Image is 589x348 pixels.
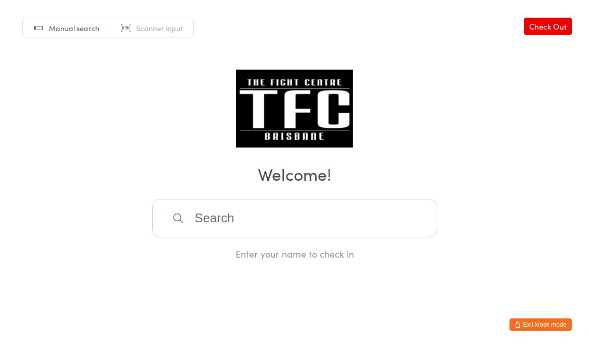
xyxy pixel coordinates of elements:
[236,70,353,148] img: The Fight Centre Brisbane
[49,23,99,33] span: Manual search
[152,247,437,260] div: Enter your name to check in
[509,318,572,331] button: Exit kiosk mode
[152,199,437,237] input: Search
[524,18,572,35] a: Check Out
[10,162,579,185] h2: Welcome!
[136,23,183,33] span: Scanner input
